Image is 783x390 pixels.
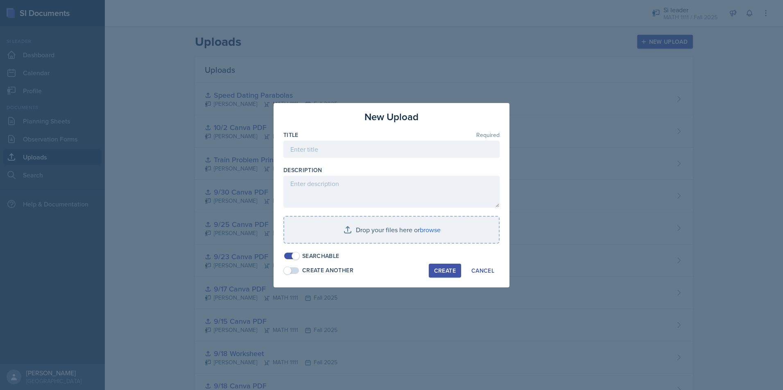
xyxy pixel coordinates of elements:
[364,110,419,124] h3: New Upload
[302,252,339,260] div: Searchable
[429,264,461,278] button: Create
[302,266,353,275] div: Create Another
[434,267,456,274] div: Create
[283,141,500,158] input: Enter title
[283,131,299,139] label: Title
[471,267,494,274] div: Cancel
[466,264,500,278] button: Cancel
[476,132,500,138] span: Required
[283,166,322,174] label: Description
